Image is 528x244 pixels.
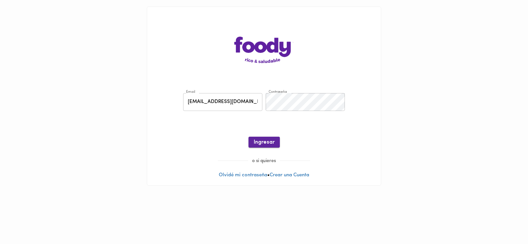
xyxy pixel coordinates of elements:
[490,206,521,237] iframe: Messagebird Livechat Widget
[183,93,262,111] input: pepitoperez@gmail.com
[219,173,267,178] a: Olvidé mi contraseña
[234,37,294,63] img: logo-main-page.png
[270,173,309,178] a: Crear una Cuenta
[248,158,280,163] span: o si quieres
[248,137,280,148] button: Ingresar
[254,139,275,146] span: Ingresar
[147,7,381,185] div: •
